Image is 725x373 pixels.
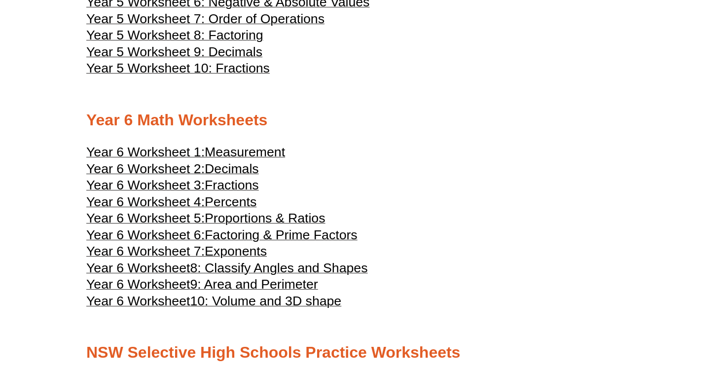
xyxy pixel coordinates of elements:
span: Year 6 Worksheet 3: [86,178,205,192]
span: 10: Volume and 3D shape [190,294,341,308]
span: Year 5 Worksheet 7: Order of Operations [86,11,325,26]
a: Year 6 Worksheet9: Area and Perimeter [86,281,318,291]
a: Year 6 Worksheet 5:Proportions & Ratios [86,215,326,225]
span: Year 6 Worksheet 1: [86,145,205,159]
a: Year 6 Worksheet 6:Factoring & Prime Factors [86,232,358,242]
a: Year 5 Worksheet 8: Factoring [86,32,263,42]
span: 9: Area and Perimeter [190,277,318,292]
span: Fractions [205,178,259,192]
a: Year 6 Worksheet10: Volume and 3D shape [86,298,341,308]
a: Year 6 Worksheet8: Classify Angles and Shapes [86,265,368,275]
span: Percents [205,194,256,209]
span: Decimals [205,161,259,176]
a: Year 5 Worksheet 7: Order of Operations [86,16,325,26]
span: Year 5 Worksheet 10: Fractions [86,61,270,75]
span: Year 6 Worksheet 7: [86,244,205,259]
iframe: Chat Widget [556,261,725,373]
span: Proportions & Ratios [205,211,325,225]
span: Year 6 Worksheet 5: [86,211,205,225]
span: Year 6 Worksheet 4: [86,194,205,209]
span: Year 5 Worksheet 8: Factoring [86,28,263,42]
span: Measurement [205,145,285,159]
h2: Year 6 Math Worksheets [86,110,639,131]
span: 8: Classify Angles and Shapes [190,261,367,275]
a: Year 6 Worksheet 3:Fractions [86,182,259,192]
a: Year 6 Worksheet 4:Percents [86,199,256,209]
span: Year 6 Worksheet 2: [86,161,205,176]
span: Year 6 Worksheet [86,294,190,308]
a: Year 6 Worksheet 7:Exponents [86,248,267,258]
span: Year 5 Worksheet 9: Decimals [86,44,262,59]
h2: NSW Selective High Schools Practice Worksheets [86,342,639,363]
span: Year 6 Worksheet [86,261,190,275]
a: Year 5 Worksheet 10: Fractions [86,65,270,75]
span: Year 6 Worksheet 6: [86,227,205,242]
a: Year 6 Worksheet 2:Decimals [86,166,259,176]
span: Year 6 Worksheet [86,277,190,292]
span: Factoring & Prime Factors [205,227,358,242]
a: Year 5 Worksheet 9: Decimals [86,49,262,59]
span: Exponents [205,244,267,259]
a: Year 6 Worksheet 1:Measurement [86,149,285,159]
